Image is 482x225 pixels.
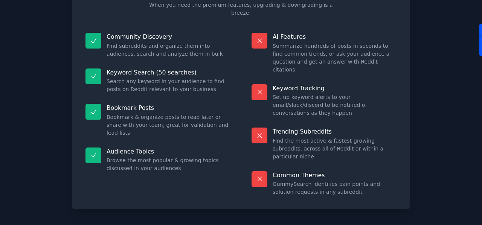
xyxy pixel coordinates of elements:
[273,33,397,41] p: AI Features
[273,42,397,74] dd: Summarize hundreds of posts in seconds to find common trends, or ask your audience a question and...
[107,104,230,112] p: Bookmark Posts
[273,128,397,135] p: Trending Subreddits
[107,157,230,172] dd: Browse the most popular & growing topics discussed in your audiences
[107,113,230,137] dd: Bookmark & organize posts to read later or share with your team, great for validation and lead lists
[107,42,230,58] dd: Find subreddits and organize them into audiences, search and analyze them in bulk
[273,137,397,161] dd: Find the most active & fastest-growing subreddits, across all of Reddit or within a particular niche
[107,78,230,93] dd: Search any keyword in your audience to find posts on Reddit relevant to your business
[107,147,230,155] p: Audience Topics
[107,33,230,41] p: Community Discovery
[273,171,397,179] p: Common Themes
[107,68,230,76] p: Keyword Search (50 searches)
[273,84,397,92] p: Keyword Tracking
[273,93,397,117] dd: Set up keyword alerts to your email/slack/discord to be notified of conversations as they happen
[273,180,397,196] dd: GummySearch identifies pain points and solution requests in any subreddit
